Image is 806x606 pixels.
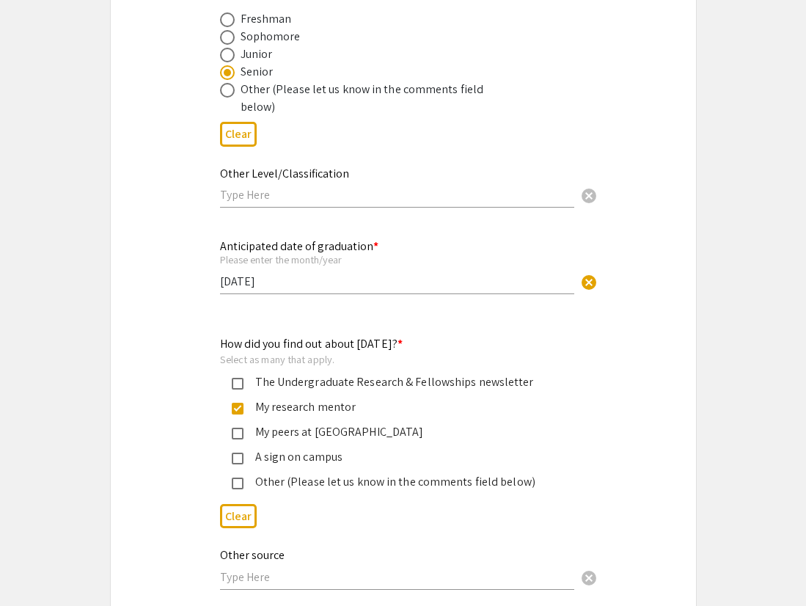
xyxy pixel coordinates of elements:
div: Other (Please let us know in the comments field below) [243,473,552,491]
div: Sophomore [241,28,301,45]
div: My peers at [GEOGRAPHIC_DATA] [243,423,552,441]
div: The Undergraduate Research & Fellowships newsletter [243,373,552,391]
div: A sign on campus [243,448,552,466]
iframe: Chat [11,540,62,595]
span: cancel [580,274,598,291]
input: Type Here [220,569,574,585]
button: Clear [574,266,604,296]
div: Other (Please let us know in the comments field below) [241,81,497,116]
mat-label: Anticipated date of graduation [220,238,378,254]
div: Freshman [241,10,292,28]
button: Clear [574,180,604,210]
mat-label: Other source [220,547,285,563]
input: Type Here [220,274,574,289]
input: Type Here [220,187,574,202]
mat-label: Other Level/Classification [220,166,349,181]
button: Clear [574,563,604,592]
span: cancel [580,569,598,587]
span: cancel [580,187,598,205]
button: Clear [220,122,257,146]
div: Please enter the month/year [220,253,574,266]
button: Clear [220,504,257,528]
div: Senior [241,63,274,81]
div: Junior [241,45,273,63]
div: My research mentor [243,398,552,416]
mat-label: How did you find out about [DATE]? [220,336,403,351]
div: Select as many that apply. [220,353,563,366]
